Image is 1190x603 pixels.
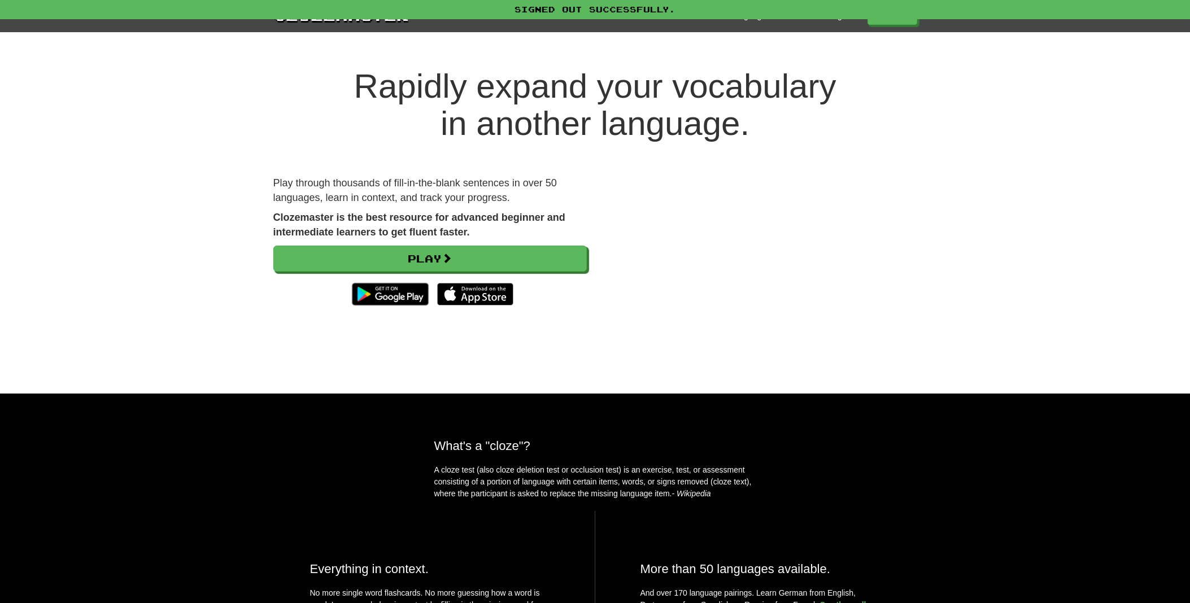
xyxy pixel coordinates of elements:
p: A cloze test (also cloze deletion test or occlusion test) is an exercise, test, or assessment con... [434,464,756,500]
h2: More than 50 languages available. [640,562,880,576]
img: Get it on Google Play [346,277,434,311]
p: Play through thousands of fill-in-the-blank sentences in over 50 languages, learn in context, and... [273,176,587,205]
a: Play [273,246,587,272]
em: - Wikipedia [672,489,711,498]
strong: Clozemaster is the best resource for advanced beginner and intermediate learners to get fluent fa... [273,212,565,238]
h2: What's a "cloze"? [434,439,756,453]
img: Download_on_the_App_Store_Badge_US-UK_135x40-25178aeef6eb6b83b96f5f2d004eda3bffbb37122de64afbaef7... [437,283,513,305]
h2: Everything in context. [310,562,550,576]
